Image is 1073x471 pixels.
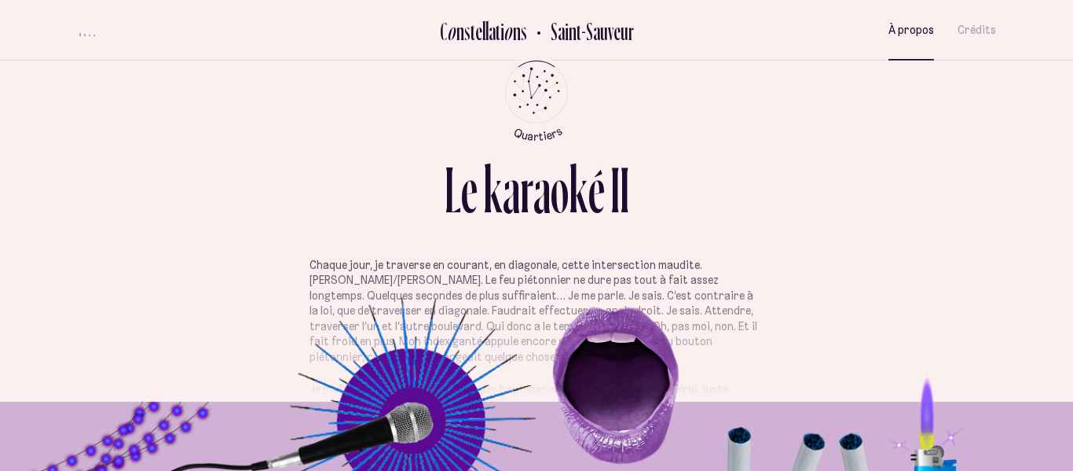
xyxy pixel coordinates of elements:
[427,397,485,411] em: Stayin’ Alive
[471,18,475,44] div: t
[511,123,564,143] tspan: Quartiers
[461,157,478,223] div: e
[620,157,629,223] div: I
[958,12,996,49] button: Crédits
[491,61,583,142] button: Retour au menu principal
[521,18,527,44] div: s
[485,18,489,44] div: l
[527,17,634,43] button: Retour au Quartier
[496,18,500,44] div: t
[483,157,503,223] div: k
[888,12,934,49] button: À propos
[569,157,588,223] div: k
[533,157,551,223] div: a
[475,18,482,44] div: e
[888,24,934,37] span: À propos
[489,18,496,44] div: a
[482,18,485,44] div: l
[551,157,569,223] div: o
[520,157,533,223] div: r
[504,18,513,44] div: o
[456,18,464,44] div: n
[77,22,97,39] button: volume audio
[539,18,634,44] h2: Saint-Sauveur
[440,18,447,44] div: C
[500,18,504,44] div: i
[447,18,456,44] div: o
[445,157,461,223] div: L
[464,18,471,44] div: s
[958,24,996,37] span: Crédits
[588,157,605,223] div: é
[513,18,521,44] div: n
[610,157,620,223] div: I
[309,258,764,366] p: Chaque jour, je traverse en courant, en diagonale, cette intersection maudite. [PERSON_NAME]/[PER...
[503,157,520,223] div: a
